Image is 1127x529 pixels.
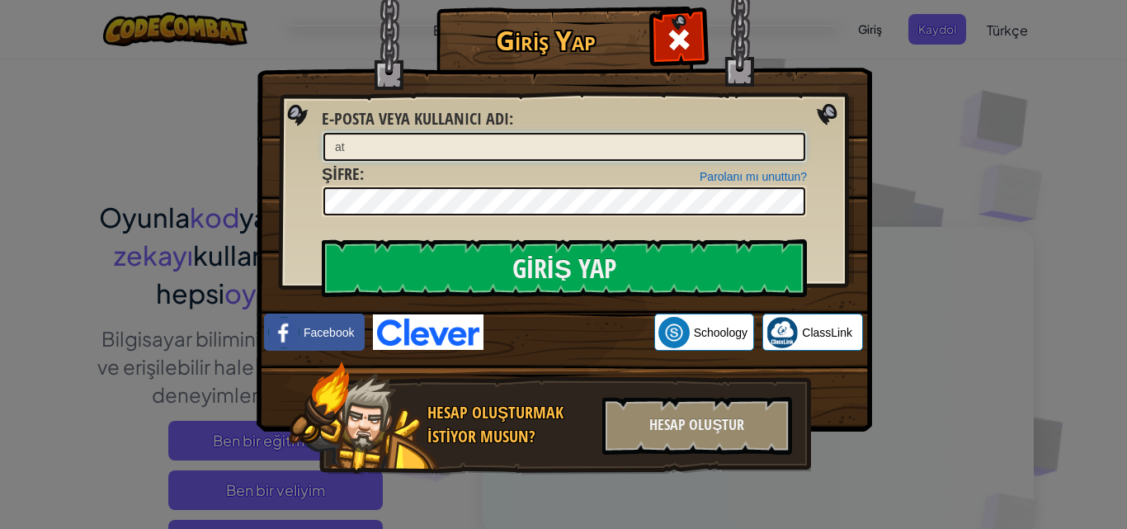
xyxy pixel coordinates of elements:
input: Giriş Yap [322,239,807,297]
div: Hesap oluşturmak istiyor musun? [427,401,592,448]
h1: Giriş Yap [441,26,651,54]
span: Facebook [304,324,354,341]
img: facebook_small.png [268,317,299,348]
span: Şifre [322,163,360,185]
img: classlink-logo-small.png [766,317,798,348]
span: Schoology [694,324,747,341]
a: Parolanı mı unuttun? [700,170,807,183]
div: Hesap Oluştur [602,397,792,455]
span: ClassLink [802,324,852,341]
span: E-posta veya kullanıcı adı [322,107,509,130]
label: : [322,107,513,131]
img: schoology.png [658,317,690,348]
iframe: Sign in with Google Button [483,314,654,351]
img: clever-logo-blue.png [373,314,483,350]
label: : [322,163,364,187]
